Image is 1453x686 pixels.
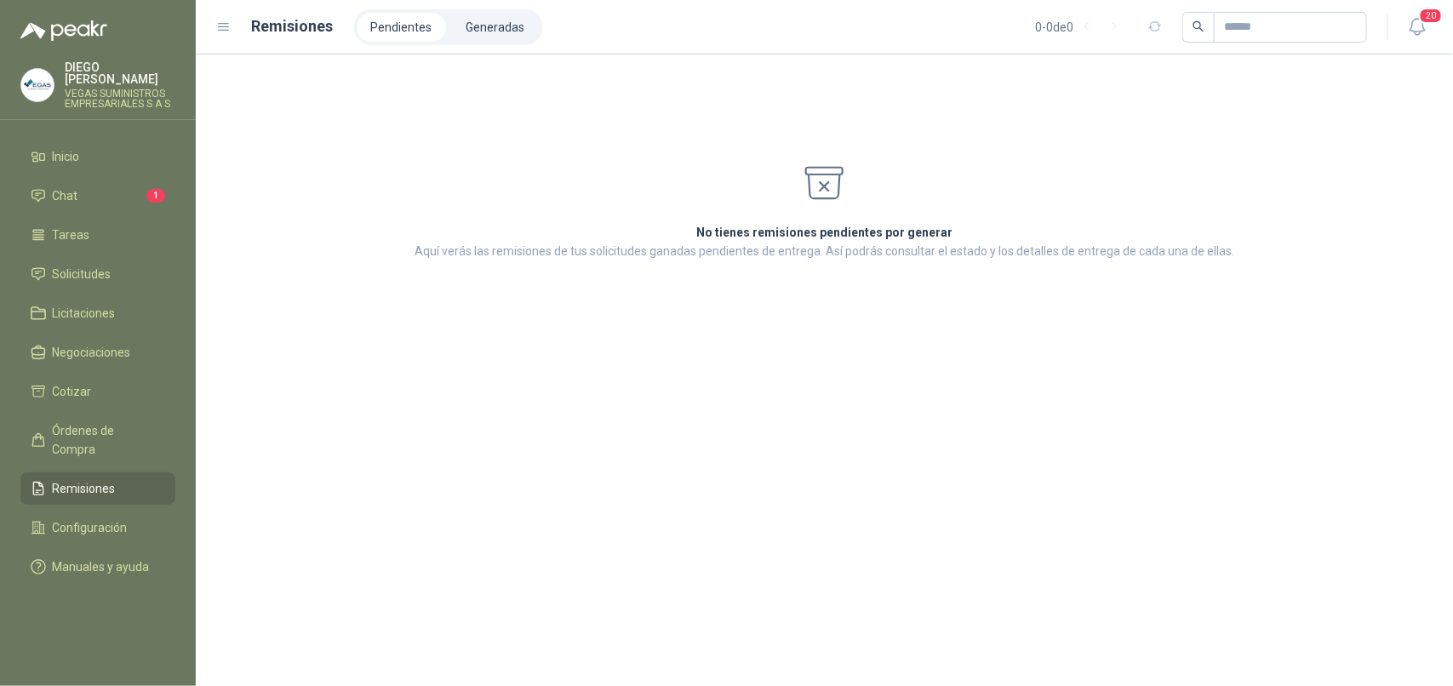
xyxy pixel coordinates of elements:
[20,375,175,408] a: Cotizar
[696,226,952,239] strong: No tienes remisiones pendientes por generar
[53,186,78,205] span: Chat
[21,69,54,101] img: Company Logo
[53,304,116,323] span: Licitaciones
[53,343,131,362] span: Negociaciones
[146,189,165,203] span: 1
[20,258,175,290] a: Solicitudes
[53,147,80,166] span: Inicio
[20,414,175,466] a: Órdenes de Compra
[1402,12,1433,43] button: 20
[453,13,539,42] a: Generadas
[358,13,446,42] a: Pendientes
[53,265,112,283] span: Solicitudes
[20,472,175,505] a: Remisiones
[20,512,175,544] a: Configuración
[20,551,175,583] a: Manuales y ayuda
[252,14,334,38] h1: Remisiones
[20,336,175,369] a: Negociaciones
[20,140,175,173] a: Inicio
[20,180,175,212] a: Chat1
[1035,14,1128,41] div: 0 - 0 de 0
[20,20,107,41] img: Logo peakr
[1419,8,1443,24] span: 20
[53,518,128,537] span: Configuración
[53,557,150,576] span: Manuales y ayuda
[20,219,175,251] a: Tareas
[1193,20,1204,32] span: search
[53,479,116,498] span: Remisiones
[53,421,159,459] span: Órdenes de Compra
[65,61,175,85] p: DIEGO [PERSON_NAME]
[65,89,175,109] p: VEGAS SUMINISTROS EMPRESARIALES S A S
[53,226,90,244] span: Tareas
[20,297,175,329] a: Licitaciones
[415,242,1234,260] p: Aquí verás las remisiones de tus solicitudes ganadas pendientes de entrega. Así podrás consultar ...
[53,382,92,401] span: Cotizar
